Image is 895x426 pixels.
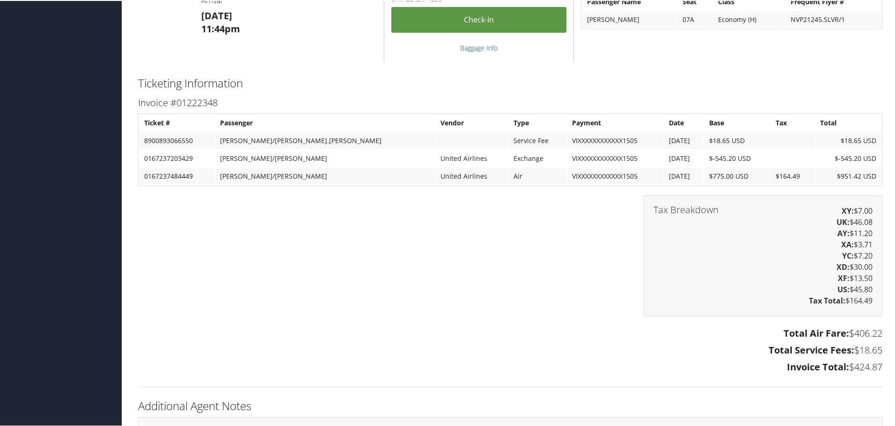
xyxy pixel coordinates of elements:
[815,131,881,148] td: $18.65 USD
[786,10,881,27] td: NVP21245.SLVR/1
[836,216,850,226] strong: UK:
[664,149,704,166] td: [DATE]
[836,261,850,271] strong: XD:
[139,131,214,148] td: 8900893066550
[138,343,882,356] h3: $18.65
[771,114,814,130] th: Tax
[215,131,435,148] td: [PERSON_NAME]/[PERSON_NAME].[PERSON_NAME]
[509,149,566,166] td: Exchange
[815,114,881,130] th: Total
[769,343,854,355] strong: Total Service Fees:
[436,114,508,130] th: Vendor
[704,149,770,166] td: $-545.20 USD
[815,149,881,166] td: $-545.20 USD
[664,167,704,184] td: [DATE]
[582,10,677,27] td: [PERSON_NAME]
[215,149,435,166] td: [PERSON_NAME]/[PERSON_NAME]
[809,295,845,305] strong: Tax Total:
[509,167,566,184] td: Air
[713,10,785,27] td: Economy (H)
[842,205,854,215] strong: XY:
[567,114,664,130] th: Payment
[653,204,719,214] h3: Tax Breakdown
[509,114,566,130] th: Type
[215,114,435,130] th: Passenger
[842,250,854,260] strong: YC:
[436,149,508,166] td: United Airlines
[138,74,882,90] h2: Ticketing Information
[567,167,664,184] td: VIXXXXXXXXXXXX1505
[201,8,232,21] strong: [DATE]
[139,149,214,166] td: 0167237203429
[201,22,240,34] strong: 11:44pm
[815,167,881,184] td: $951.42 USD
[837,227,850,238] strong: AY:
[837,283,850,294] strong: US:
[841,238,854,249] strong: XA:
[509,131,566,148] td: Service Fee
[138,326,882,339] h3: $406.22
[215,167,435,184] td: [PERSON_NAME]/[PERSON_NAME]
[787,360,849,372] strong: Invoice Total:
[138,95,882,108] h3: Invoice #01222348
[704,131,770,148] td: $18.65 USD
[678,10,713,27] td: 07A
[138,360,882,373] h3: $424.87
[664,114,704,130] th: Date
[644,195,882,315] div: $7.00 $46.08 $11.20 $3.71 $7.20 $30.00 $13.50 $45.80 $164.49
[664,131,704,148] td: [DATE]
[436,167,508,184] td: United Airlines
[138,397,882,413] h2: Additional Agent Notes
[704,114,770,130] th: Base
[567,131,664,148] td: VIXXXXXXXXXXXX1505
[838,272,850,282] strong: XF:
[391,6,566,32] a: Check-in
[784,326,849,339] strong: Total Air Fare:
[460,43,498,51] a: Baggage Info
[704,167,770,184] td: $775.00 USD
[139,114,214,130] th: Ticket #
[139,167,214,184] td: 0167237484449
[771,167,814,184] td: $164.49
[567,149,664,166] td: VIXXXXXXXXXXXX1505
